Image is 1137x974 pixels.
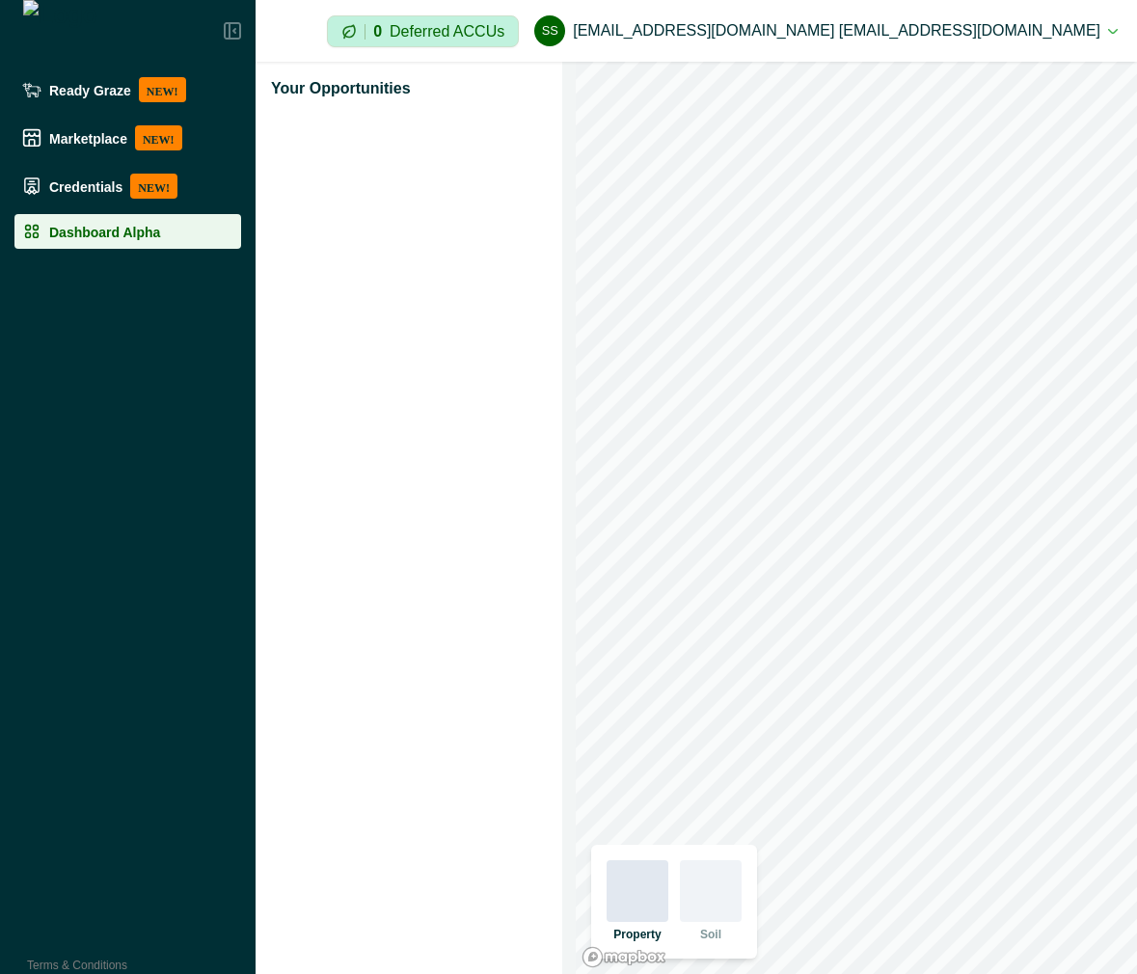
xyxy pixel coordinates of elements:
a: Mapbox logo [582,946,666,968]
a: CredentialsNEW! [14,166,241,206]
p: NEW! [135,125,182,150]
p: NEW! [139,77,186,102]
a: Dashboard Alpha [14,214,241,249]
a: Ready GrazeNEW! [14,69,241,110]
p: NEW! [130,174,177,199]
p: Credentials [49,178,122,194]
p: 0 [373,24,382,40]
p: Your Opportunities [271,77,411,100]
p: Deferred ACCUs [390,24,504,39]
p: Property [613,926,661,943]
a: Terms & Conditions [27,959,127,972]
p: Dashboard Alpha [49,224,160,239]
a: MarketplaceNEW! [14,118,241,158]
button: scp@agriprove.io scp@agriprove.io[EMAIL_ADDRESS][DOMAIN_NAME] [EMAIL_ADDRESS][DOMAIN_NAME] [534,8,1118,54]
p: Marketplace [49,130,127,146]
p: Ready Graze [49,82,131,97]
p: Soil [700,926,721,943]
